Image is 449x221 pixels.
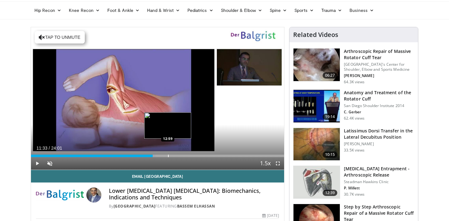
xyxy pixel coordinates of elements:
[114,203,156,209] a: [GEOGRAPHIC_DATA]
[177,203,215,209] a: Bassem Elhassan
[143,4,184,17] a: Hand & Wrist
[323,72,338,79] span: 06:27
[109,188,279,201] h4: Lower [MEDICAL_DATA] [MEDICAL_DATA]: Biomechanics, Indications and Techniques
[344,179,414,184] p: Steadman Hawkins Clinic
[272,157,284,170] button: Fullscreen
[293,128,340,161] img: 38501_0000_3.png.150x105_q85_crop-smart_upscale.jpg
[344,90,414,102] h3: Anatomy and Treatment of the Rotator Cuff
[344,141,414,146] p: [PERSON_NAME]
[65,4,104,17] a: Knee Recon
[344,48,414,61] h3: Arthroscopic Repair of Massive Rotator Cuff Tear
[344,73,414,78] p: [PERSON_NAME]
[184,4,217,17] a: Pediatrics
[266,4,291,17] a: Spine
[49,146,50,151] span: /
[31,27,284,170] video-js: Video Player
[43,157,56,170] button: Unmute
[109,203,279,209] div: By FEATURING
[51,146,62,151] span: 24:01
[31,155,284,157] div: Progress Bar
[35,31,85,44] button: Tap to unmute
[293,166,340,198] img: 38716_0000_3.png.150x105_q85_crop-smart_upscale.jpg
[259,157,272,170] button: Playback Rate
[344,192,365,197] p: 30.7K views
[346,4,378,17] a: Business
[344,128,414,140] h3: Latissimus Dorsi Transfer in the Lateral Decubitus Position
[344,186,414,191] p: P. Millett
[344,110,414,115] p: C. Gerber
[344,103,414,108] p: San Diego Shoulder Institute 2014
[36,188,84,203] img: Balgrist University Hospital
[31,157,43,170] button: Play
[293,49,340,81] img: 281021_0002_1.png.150x105_q85_crop-smart_upscale.jpg
[262,213,279,218] div: [DATE]
[217,4,266,17] a: Shoulder & Elbow
[37,146,48,151] span: 11:33
[318,4,346,17] a: Trauma
[344,80,365,85] p: 64.3K views
[86,188,101,203] img: Avatar
[293,166,414,199] a: 12:39 [MEDICAL_DATA] Entrapment - Arthroscopic Release Steadman Hawkins Clinic P. Millett 30.7K v...
[291,4,318,17] a: Sports
[344,148,365,153] p: 33.5K views
[323,114,338,120] span: 19:14
[344,116,365,121] p: 62.4K views
[293,90,340,122] img: 58008271-3059-4eea-87a5-8726eb53a503.150x105_q85_crop-smart_upscale.jpg
[323,152,338,158] span: 10:15
[293,48,414,85] a: 06:27 Arthroscopic Repair of Massive Rotator Cuff Tear [GEOGRAPHIC_DATA]'s Center for Shoulder, E...
[293,31,338,39] h4: Related Videos
[104,4,143,17] a: Foot & Ankle
[31,4,65,17] a: Hip Recon
[344,62,414,72] p: [GEOGRAPHIC_DATA]'s Center for Shoulder, Elbow and Sports Medicine
[344,166,414,178] h3: [MEDICAL_DATA] Entrapment - Arthroscopic Release
[293,90,414,123] a: 19:14 Anatomy and Treatment of the Rotator Cuff San Diego Shoulder Institute 2014 C. Gerber 62.4K...
[293,128,414,161] a: 10:15 Latissimus Dorsi Transfer in the Lateral Decubitus Position [PERSON_NAME] 33.5K views
[31,170,284,182] a: Email [GEOGRAPHIC_DATA]
[323,190,338,196] span: 12:39
[144,112,191,139] img: image.jpeg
